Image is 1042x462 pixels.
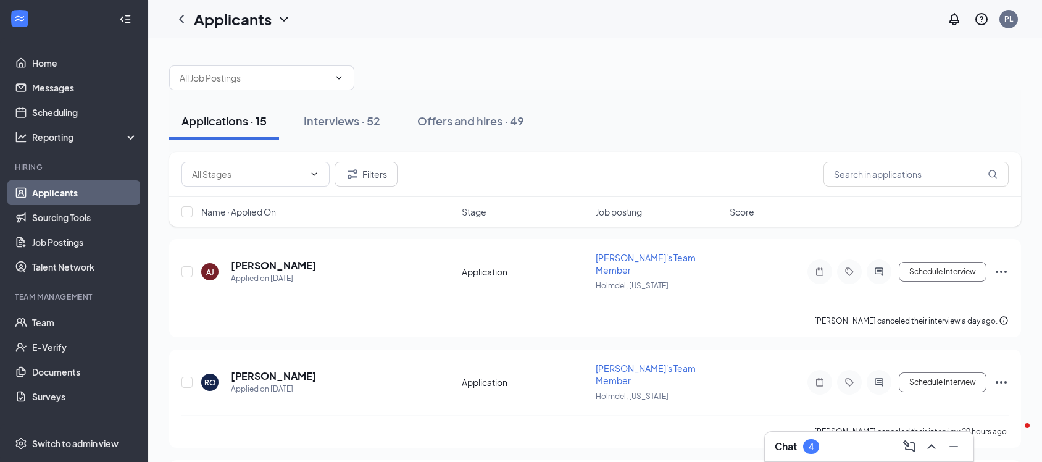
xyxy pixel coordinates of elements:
div: Payroll [15,421,135,432]
div: Application [462,266,588,278]
a: Surveys [32,384,138,409]
svg: Settings [15,437,27,450]
svg: ActiveChat [872,267,886,277]
span: Holmdel, [US_STATE] [596,392,669,401]
svg: QuestionInfo [974,12,989,27]
button: ChevronUp [922,437,941,456]
span: Stage [462,206,486,218]
button: Minimize [944,437,964,456]
svg: Ellipses [994,375,1009,390]
a: Documents [32,359,138,384]
svg: Filter [345,167,360,182]
svg: ChevronDown [309,169,319,179]
svg: Tag [842,267,857,277]
div: PL [1004,14,1013,24]
a: Team [32,310,138,335]
input: Search in applications [823,162,1009,187]
svg: Tag [842,377,857,387]
button: ComposeMessage [899,437,919,456]
div: Applications · 15 [181,113,267,128]
div: AJ [206,267,214,277]
svg: Collapse [119,13,131,25]
iframe: Intercom live chat [1000,420,1030,450]
div: [PERSON_NAME] canceled their interview a day ago. [814,315,1009,327]
svg: Minimize [946,439,961,454]
div: Applied on [DATE] [231,383,317,395]
div: Offers and hires · 49 [417,113,524,128]
div: Application [462,376,588,388]
a: Scheduling [32,100,138,125]
span: Job posting [596,206,642,218]
div: Reporting [32,131,138,143]
svg: ChevronDown [277,12,291,27]
svg: Notifications [947,12,962,27]
div: Team Management [15,292,135,302]
svg: ChevronLeft [174,12,189,27]
h5: [PERSON_NAME] [231,259,317,272]
a: Sourcing Tools [32,205,138,230]
span: Holmdel, [US_STATE] [596,281,669,290]
input: All Stages [192,167,304,181]
a: Talent Network [32,254,138,279]
h1: Applicants [194,9,272,30]
span: [PERSON_NAME]'s Team Member [596,363,696,386]
a: Messages [32,75,138,100]
svg: ActiveChat [872,377,886,387]
input: All Job Postings [180,71,329,85]
a: Job Postings [32,230,138,254]
svg: ChevronUp [924,439,939,454]
div: [PERSON_NAME] canceled their interview 20 hours ago. [814,426,1009,438]
a: E-Verify [32,335,138,359]
div: 4 [809,442,814,452]
svg: ChevronDown [334,73,344,83]
div: RO [204,377,216,388]
div: Hiring [15,162,135,172]
svg: WorkstreamLogo [14,12,26,25]
svg: MagnifyingGlass [988,169,998,179]
h3: Chat [775,440,797,453]
button: Schedule Interview [899,372,986,392]
svg: Info [999,316,1009,325]
a: Home [32,51,138,75]
button: Filter Filters [335,162,398,187]
div: Switch to admin view [32,437,119,450]
div: Applied on [DATE] [231,272,317,285]
span: [PERSON_NAME]'s Team Member [596,252,696,275]
span: Name · Applied On [201,206,276,218]
svg: Note [812,267,827,277]
button: Schedule Interview [899,262,986,282]
svg: Ellipses [994,264,1009,279]
span: Score [730,206,754,218]
div: Interviews · 52 [304,113,380,128]
a: Applicants [32,180,138,205]
svg: Analysis [15,131,27,143]
svg: Note [812,377,827,387]
svg: ComposeMessage [902,439,917,454]
h5: [PERSON_NAME] [231,369,317,383]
